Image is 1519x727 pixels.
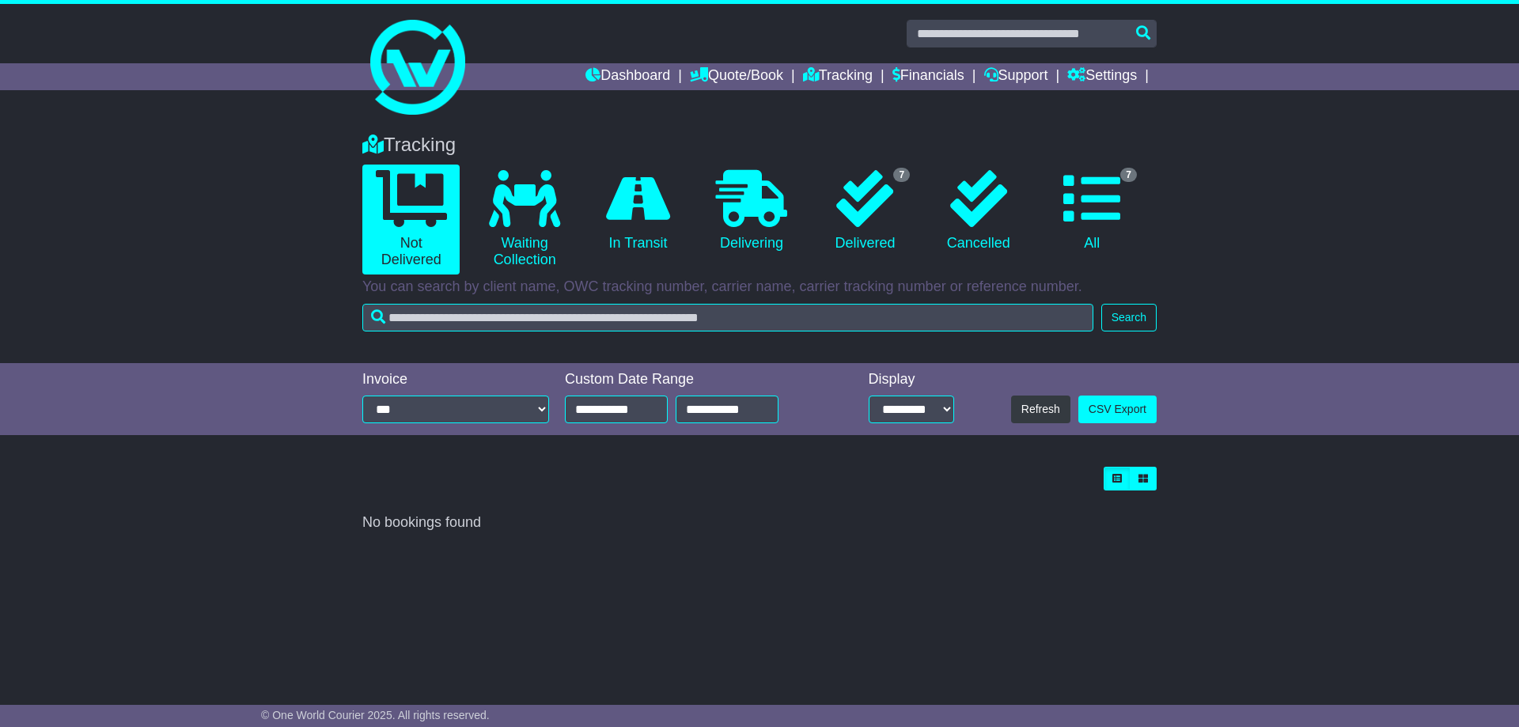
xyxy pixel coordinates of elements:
span: © One World Courier 2025. All rights reserved. [261,709,490,721]
a: CSV Export [1078,396,1157,423]
div: Invoice [362,371,549,388]
a: 7 Delivered [816,165,914,258]
p: You can search by client name, OWC tracking number, carrier name, carrier tracking number or refe... [362,278,1157,296]
div: Display [869,371,954,388]
span: 7 [893,168,910,182]
button: Search [1101,304,1157,331]
div: No bookings found [362,514,1157,532]
a: Dashboard [585,63,670,90]
a: Support [984,63,1048,90]
a: Not Delivered [362,165,460,275]
a: Settings [1067,63,1137,90]
a: Financials [892,63,964,90]
a: Delivering [703,165,800,258]
a: Waiting Collection [475,165,573,275]
div: Tracking [354,134,1165,157]
a: Quote/Book [690,63,783,90]
a: Tracking [803,63,873,90]
div: Custom Date Range [565,371,819,388]
span: 7 [1120,168,1137,182]
a: Cancelled [930,165,1027,258]
button: Refresh [1011,396,1070,423]
a: 7 All [1044,165,1141,258]
a: In Transit [589,165,687,258]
